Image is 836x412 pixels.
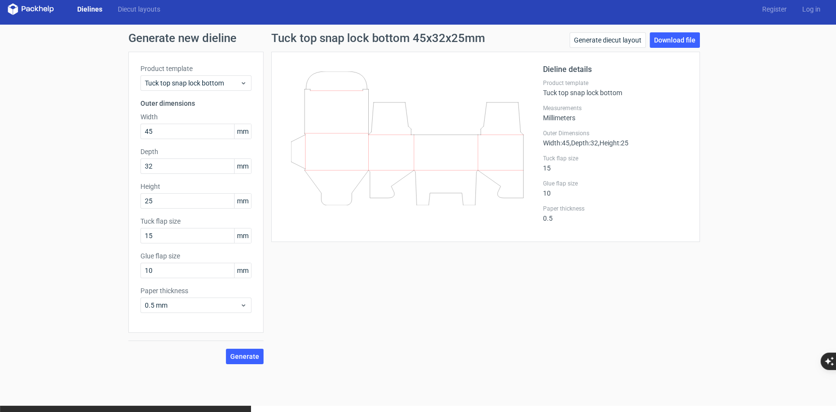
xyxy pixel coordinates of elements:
[234,124,251,139] span: mm
[543,129,688,137] label: Outer Dimensions
[110,4,168,14] a: Diecut layouts
[145,78,240,88] span: Tuck top snap lock bottom
[140,147,251,156] label: Depth
[234,263,251,278] span: mm
[543,79,688,97] div: Tuck top snap lock bottom
[234,159,251,173] span: mm
[543,205,688,222] div: 0.5
[140,216,251,226] label: Tuck flap size
[140,286,251,296] label: Paper thickness
[754,4,794,14] a: Register
[128,32,708,44] h1: Generate new dieline
[650,32,700,48] a: Download file
[570,32,646,48] a: Generate diecut layout
[140,99,251,108] h3: Outer dimensions
[543,104,688,112] label: Measurements
[226,349,264,364] button: Generate
[794,4,828,14] a: Log in
[543,139,570,147] span: Width : 45
[140,182,251,191] label: Height
[598,139,628,147] span: , Height : 25
[543,155,688,162] label: Tuck flap size
[230,353,259,360] span: Generate
[70,4,110,14] a: Dielines
[543,64,688,75] h2: Dieline details
[543,155,688,172] div: 15
[140,112,251,122] label: Width
[543,79,688,87] label: Product template
[234,194,251,208] span: mm
[543,180,688,197] div: 10
[140,251,251,261] label: Glue flap size
[145,300,240,310] span: 0.5 mm
[543,104,688,122] div: Millimeters
[543,180,688,187] label: Glue flap size
[543,205,688,213] label: Paper thickness
[234,228,251,243] span: mm
[140,64,251,73] label: Product template
[271,32,485,44] h1: Tuck top snap lock bottom 45x32x25mm
[570,139,598,147] span: , Depth : 32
